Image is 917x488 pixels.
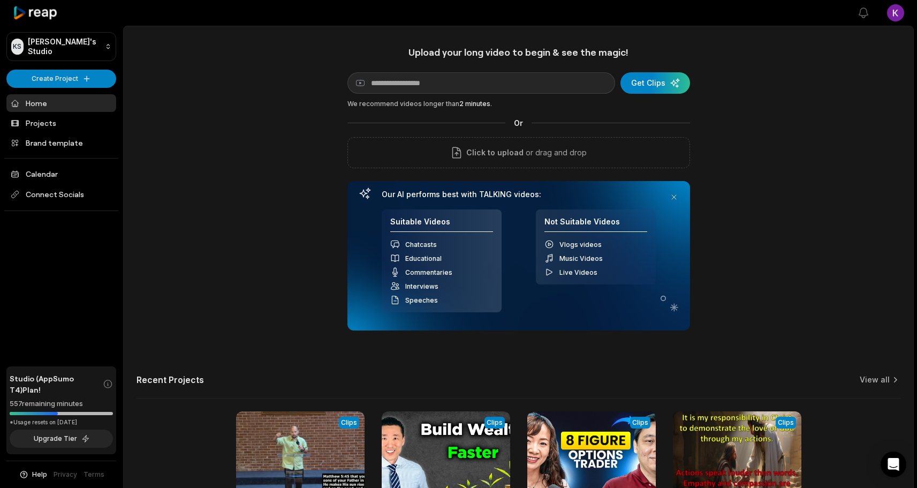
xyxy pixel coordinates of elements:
span: Vlogs videos [559,241,602,249]
span: Click to upload [466,146,524,159]
div: *Usage resets on [DATE] [10,418,113,426]
button: Create Project [6,70,116,88]
h3: Our AI performs best with TALKING videos: [382,190,656,199]
span: Connect Socials [6,185,116,204]
a: View all [860,374,890,385]
h4: Suitable Videos [390,217,493,232]
div: Open Intercom Messenger [881,452,906,477]
span: Educational [405,254,442,262]
span: 2 minutes [459,100,490,108]
a: Terms [84,470,104,479]
h2: Recent Projects [137,374,204,385]
button: Upgrade Tier [10,430,113,448]
p: or drag and drop [524,146,587,159]
span: Interviews [405,282,438,290]
div: We recommend videos longer than . [347,99,690,109]
span: Chatcasts [405,241,437,249]
a: Calendar [6,165,116,183]
a: Projects [6,114,116,132]
p: [PERSON_NAME]'s Studio [28,37,101,56]
span: Studio (AppSumo T4) Plan! [10,373,103,395]
div: 557 remaining minutes [10,399,113,409]
a: Home [6,94,116,112]
h4: Not Suitable Videos [544,217,647,232]
div: KS [11,39,24,55]
a: Privacy [54,470,77,479]
button: Get Clips [620,72,690,94]
span: Music Videos [559,254,603,262]
span: Live Videos [559,268,597,276]
span: Or [505,117,532,129]
button: Help [19,470,47,479]
span: Commentaries [405,268,452,276]
span: Help [32,470,47,479]
h1: Upload your long video to begin & see the magic! [347,46,690,58]
span: Speeches [405,296,438,304]
a: Brand template [6,134,116,152]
